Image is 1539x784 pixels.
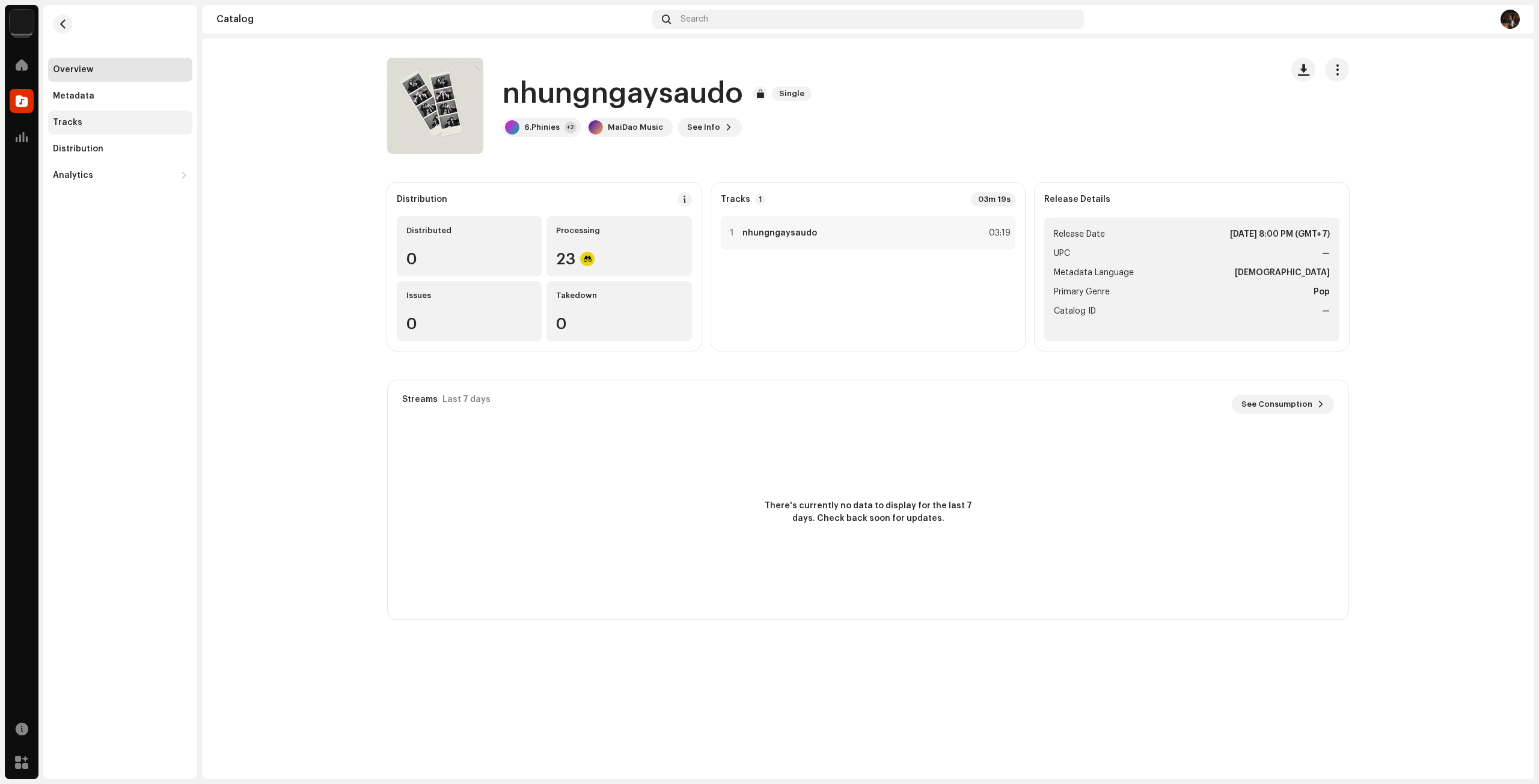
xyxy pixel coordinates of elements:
span: UPC [1054,246,1070,261]
div: Metadata [53,91,94,101]
span: Primary Genre [1054,285,1110,299]
span: See Info [687,115,720,139]
div: Takedown [556,291,682,300]
div: Last 7 days [442,395,491,404]
div: Distribution [397,195,447,204]
div: Distributed [406,226,532,236]
re-m-nav-item: Overview [48,58,192,82]
span: Catalog ID [1054,304,1096,318]
span: Search [681,14,708,24]
div: Streams [402,395,438,404]
div: Analytics [53,171,93,180]
span: Single [772,87,812,101]
button: See Consumption [1232,395,1334,414]
div: Issues [406,291,532,300]
re-m-nav-item: Tracks [48,111,192,135]
p-badge: 1 [755,194,766,205]
re-m-nav-item: Metadata [48,84,192,108]
span: There's currently no data to display for the last 7 days. Check back soon for updates. [760,500,976,525]
span: See Consumption [1241,392,1312,416]
span: Metadata Language [1054,266,1134,280]
strong: [DATE] 8:00 PM (GMT+7) [1230,227,1330,242]
strong: Tracks [721,195,750,204]
button: See Info [678,118,742,137]
div: MaiDao Music [608,123,663,132]
div: Catalog [216,14,647,24]
div: +2 [565,121,577,133]
re-m-nav-dropdown: Analytics [48,163,192,187]
div: 03m 19s [971,192,1015,207]
div: 03:19 [984,226,1011,240]
strong: — [1322,246,1330,261]
div: Processing [556,226,682,236]
div: Distribution [53,144,103,154]
div: 6.Phinies [524,123,560,132]
strong: Pop [1314,285,1330,299]
strong: Release Details [1044,195,1110,204]
strong: — [1322,304,1330,318]
div: Overview [53,65,93,74]
h1: nhungngaysaudo [503,74,743,113]
re-m-nav-item: Distribution [48,137,192,161]
span: Release Date [1054,227,1105,242]
strong: [DEMOGRAPHIC_DATA] [1235,266,1330,280]
img: 76e35660-c1c7-4f61-ac9e-76e2af66a330 [10,10,34,34]
img: 80d4553b-db72-4141-ab10-a8b2c0ec5c9d [1501,10,1520,29]
strong: nhungngaysaudo [742,228,817,238]
div: Tracks [53,118,82,127]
